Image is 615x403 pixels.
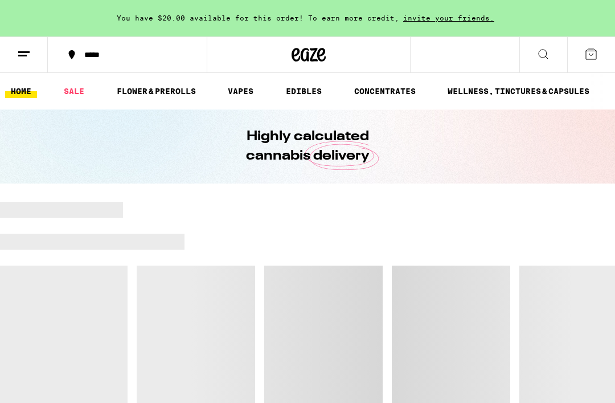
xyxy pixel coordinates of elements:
a: VAPES [222,84,259,98]
span: You have $20.00 available for this order! To earn more credit, [117,14,399,22]
a: HOME [5,84,37,98]
h1: Highly calculated cannabis delivery [214,127,401,166]
a: EDIBLES [280,84,327,98]
span: invite your friends. [399,14,498,22]
a: WELLNESS, TINCTURES & CAPSULES [442,84,595,98]
a: SALE [58,84,90,98]
a: FLOWER & PREROLLS [111,84,202,98]
a: CONCENTRATES [348,84,421,98]
span: Hi. Need any help? [7,8,82,17]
